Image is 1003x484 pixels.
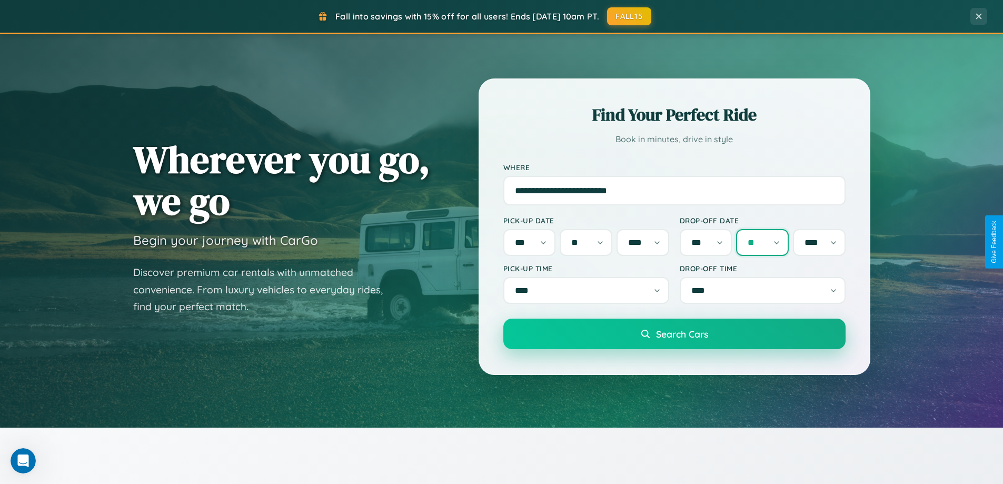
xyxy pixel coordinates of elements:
p: Discover premium car rentals with unmatched convenience. From luxury vehicles to everyday rides, ... [133,264,396,315]
label: Pick-up Time [503,264,669,273]
label: Drop-off Date [680,216,846,225]
h2: Find Your Perfect Ride [503,103,846,126]
span: Search Cars [656,328,708,340]
button: Search Cars [503,319,846,349]
iframe: Intercom live chat [11,448,36,473]
p: Book in minutes, drive in style [503,132,846,147]
button: FALL15 [607,7,651,25]
h3: Begin your journey with CarGo [133,232,318,248]
div: Give Feedback [990,221,998,263]
label: Pick-up Date [503,216,669,225]
span: Fall into savings with 15% off for all users! Ends [DATE] 10am PT. [335,11,599,22]
label: Where [503,163,846,172]
label: Drop-off Time [680,264,846,273]
h1: Wherever you go, we go [133,139,430,222]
